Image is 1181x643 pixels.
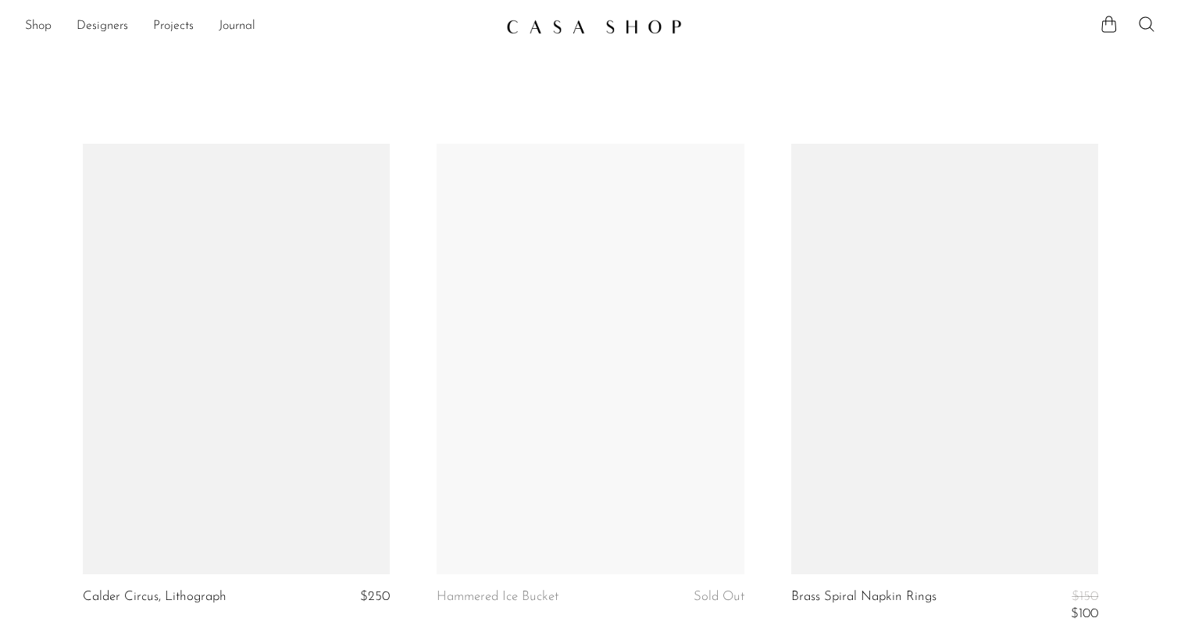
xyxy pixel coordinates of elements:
[25,13,494,40] ul: NEW HEADER MENU
[1071,607,1098,620] span: $100
[437,590,558,604] a: Hammered Ice Bucket
[791,590,937,622] a: Brass Spiral Napkin Rings
[1072,590,1098,603] span: $150
[83,590,227,604] a: Calder Circus, Lithograph
[153,16,194,37] a: Projects
[219,16,255,37] a: Journal
[25,13,494,40] nav: Desktop navigation
[360,590,390,603] span: $250
[25,16,52,37] a: Shop
[694,590,744,603] span: Sold Out
[77,16,128,37] a: Designers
